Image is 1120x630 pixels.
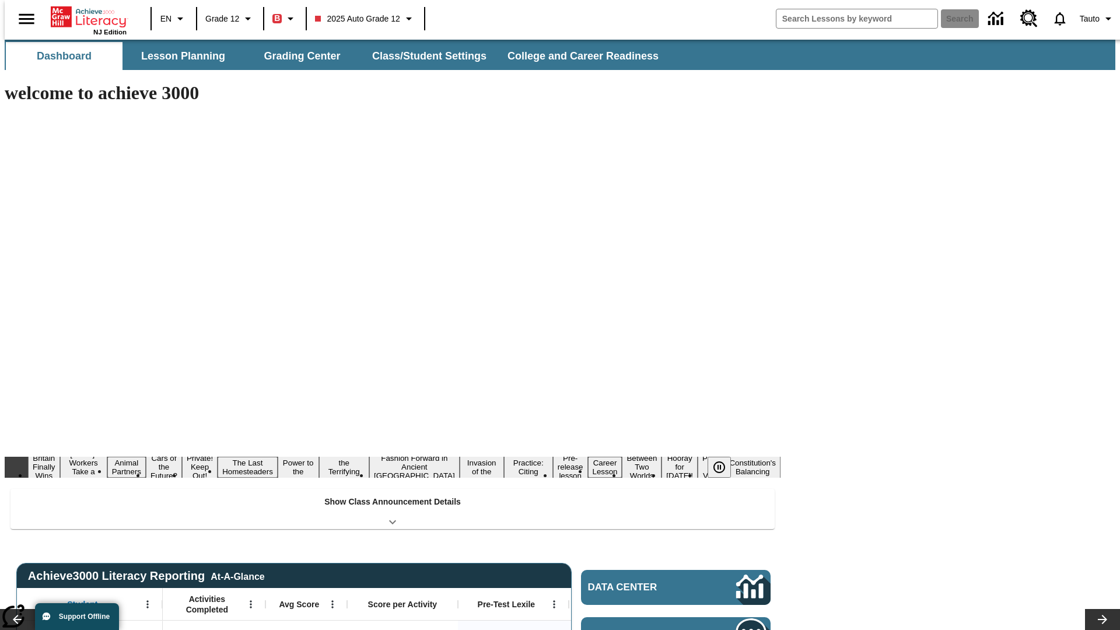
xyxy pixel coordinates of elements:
[28,452,60,482] button: Slide 1 Britain Finally Wins
[218,457,278,478] button: Slide 6 The Last Homesteaders
[504,448,553,487] button: Slide 11 Mixed Practice: Citing Evidence
[28,569,265,583] span: Achieve3000 Literacy Reporting
[478,599,535,610] span: Pre-Test Lexile
[324,496,461,508] p: Show Class Announcement Details
[310,8,420,29] button: Class: 2025 Auto Grade 12, Select your class
[661,452,698,482] button: Slide 15 Hooray for Constitution Day!
[5,42,669,70] div: SubNavbar
[368,599,437,610] span: Score per Activity
[169,594,246,615] span: Activities Completed
[5,40,1115,70] div: SubNavbar
[6,42,123,70] button: Dashboard
[146,452,182,482] button: Slide 4 Cars of the Future?
[205,13,239,25] span: Grade 12
[776,9,937,28] input: search field
[324,596,341,613] button: Open Menu
[274,11,280,26] span: B
[125,42,242,70] button: Lesson Planning
[10,489,775,529] div: Show Class Announcement Details
[698,452,724,482] button: Slide 16 Point of View
[155,8,192,29] button: Language: EN, Select a language
[498,42,668,70] button: College and Career Readiness
[107,457,146,478] button: Slide 3 Animal Partners
[139,596,156,613] button: Open Menu
[278,448,319,487] button: Slide 7 Solar Power to the People
[268,8,302,29] button: Boost Class color is red. Change class color
[1085,609,1120,630] button: Lesson carousel, Next
[93,29,127,36] span: NJ Edition
[708,457,731,478] button: Pause
[363,42,496,70] button: Class/Student Settings
[201,8,260,29] button: Grade: Grade 12, Select a grade
[369,452,460,482] button: Slide 9 Fashion Forward in Ancient Rome
[981,3,1013,35] a: Data Center
[51,5,127,29] a: Home
[67,599,97,610] span: Student
[244,42,360,70] button: Grading Center
[1080,13,1100,25] span: Tauto
[315,13,400,25] span: 2025 Auto Grade 12
[160,13,171,25] span: EN
[553,452,588,482] button: Slide 12 Pre-release lesson
[588,582,697,593] span: Data Center
[622,452,661,482] button: Slide 14 Between Two Worlds
[279,599,319,610] span: Avg Score
[460,448,504,487] button: Slide 10 The Invasion of the Free CD
[60,448,107,487] button: Slide 2 Labor Day: Workers Take a Stand
[242,596,260,613] button: Open Menu
[211,569,264,582] div: At-A-Glance
[59,612,110,621] span: Support Offline
[588,457,622,478] button: Slide 13 Career Lesson
[1045,3,1075,34] a: Notifications
[708,457,743,478] div: Pause
[319,448,369,487] button: Slide 8 Attack of the Terrifying Tomatoes
[581,570,771,605] a: Data Center
[1075,8,1120,29] button: Profile/Settings
[5,82,780,104] h1: welcome to achieve 3000
[724,448,780,487] button: Slide 17 The Constitution's Balancing Act
[35,603,119,630] button: Support Offline
[51,4,127,36] div: Home
[182,452,218,482] button: Slide 5 Private! Keep Out!
[545,596,563,613] button: Open Menu
[9,2,44,36] button: Open side menu
[1013,3,1045,34] a: Resource Center, Will open in new tab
